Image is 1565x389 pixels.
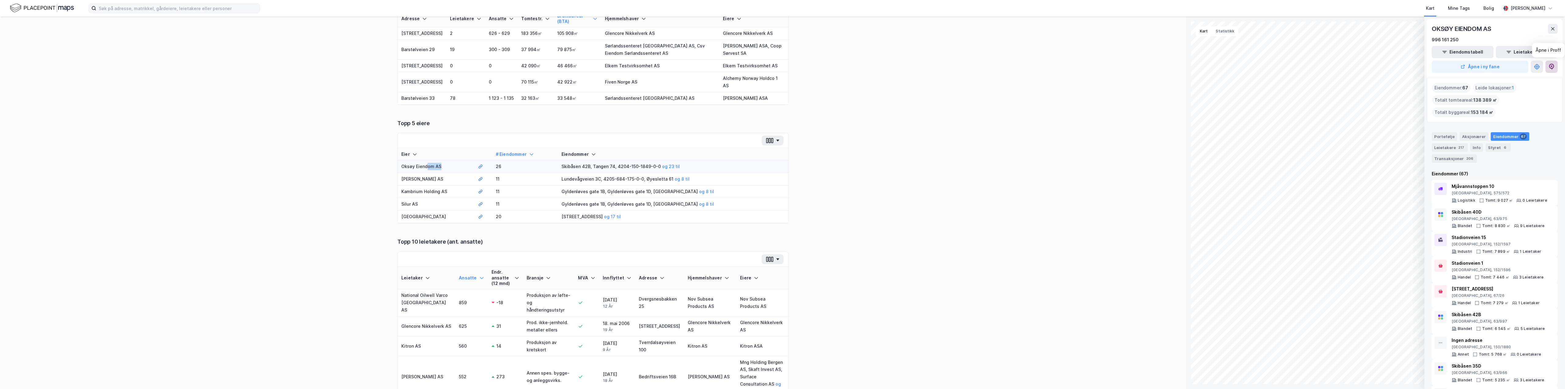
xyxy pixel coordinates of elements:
span: 67 [1462,84,1468,92]
div: Gyldenløves gate 1B, Gyldenløves gate 1D, [GEOGRAPHIC_DATA] [562,188,785,195]
div: Tomt: 5 768 ㎡ [1479,352,1507,357]
div: Topp 10 leietakere (ant. ansatte) [397,238,789,245]
td: Kitron AS [684,336,736,356]
div: Mine Tags [1448,5,1470,12]
div: 9 Leietakere [1520,223,1545,228]
div: Bruttoareal (BTA) [557,13,598,24]
div: Eiendommer (67) [1432,170,1558,178]
div: Hjemmelshaver [688,275,733,281]
div: Leietakere [450,16,481,22]
span: 153 184 ㎡ [1471,109,1493,116]
div: 9 År [603,347,632,352]
td: 626 - 629 [485,27,517,40]
td: [GEOGRAPHIC_DATA] [398,211,474,223]
div: Topp 5 eiere [397,120,789,127]
td: Silur AS [398,198,474,211]
td: 42 090㎡ [517,60,554,72]
td: Glencore Nikkelverk AS [736,316,788,336]
div: Mjåvannstoppen 10 [1452,183,1547,190]
input: Søk på adresse, matrikkel, gårdeiere, leietakere eller personer [96,4,260,13]
div: Bolig [1483,5,1494,12]
td: 105 908㎡ [554,27,601,40]
td: Prod. ikke-jernhold. metaller ellers [523,316,575,336]
div: [GEOGRAPHIC_DATA], 63/975 [1452,216,1545,221]
div: 0 Leietakere [1523,198,1547,203]
div: [DATE] [603,340,632,352]
td: [PERSON_NAME] ASA, Coop Sørvest SA [719,40,788,60]
div: 3 Leietakere [1519,275,1544,280]
div: Handel [1458,301,1471,305]
div: Adresse [401,16,443,22]
td: Nov Subsea Products AS [684,289,736,316]
div: Logistikk [1458,198,1475,203]
td: National Oilwell Varco [GEOGRAPHIC_DATA] AS [398,289,455,316]
div: Eiere [740,275,785,281]
div: Endr. ansatte (12 mnd) [492,269,519,286]
div: [DATE] [603,371,632,383]
td: Glencore Nikkelverk AS [719,27,788,40]
td: 42 922㎡ [554,72,601,92]
div: Gyldenløves gate 1B, Gyldenløves gate 1D, [GEOGRAPHIC_DATA] [562,200,785,208]
div: Tomtestr. [521,16,550,22]
div: MVA [578,275,595,281]
div: 5 Leietakere [1520,326,1545,331]
div: [PERSON_NAME] [1511,5,1545,12]
div: Ingen adresse [1452,337,1541,344]
div: Skibåsen 40D [1452,208,1545,216]
div: Innflyttet [603,275,632,281]
div: Adresse [639,275,680,281]
td: 19 [446,40,485,60]
div: [GEOGRAPHIC_DATA], 152/1597 [1452,242,1541,247]
div: Annet [1458,352,1469,357]
div: Blandet [1458,223,1472,228]
div: Styret [1486,143,1511,152]
div: [GEOGRAPHIC_DATA], 63/966 [1452,370,1544,375]
td: Barstølveien 33 [398,92,446,105]
td: 2 [446,27,485,40]
td: Glencore Nikkelverk AS [398,316,455,336]
td: Kitron AS [398,336,455,356]
td: Barstølveien 29 [398,40,446,60]
td: [STREET_ADDRESS] [398,60,446,72]
div: Bransje [527,275,571,281]
button: Eiendomstabell [1432,46,1493,58]
div: Tomt: 5 235 ㎡ [1482,378,1510,383]
td: Elkem Testvirksomhet AS [719,60,788,72]
td: 11 [492,198,558,211]
div: Kontrollprogram for chat [1534,360,1565,389]
div: 18 År [603,378,632,383]
div: Eiendommer : [1432,83,1471,93]
div: Leietaker [401,275,451,281]
button: Statistikk [1212,26,1238,36]
td: 79 875㎡ [554,40,601,60]
div: Skibåsen 35D [1452,362,1544,370]
td: 32 163㎡ [517,92,554,105]
div: Tomt: 9 027 ㎡ [1485,198,1513,203]
div: Portefølje [1432,132,1457,141]
div: 18. mai 2006 [603,320,632,332]
td: 183 356㎡ [517,27,554,40]
td: Sørlandssenteret [GEOGRAPHIC_DATA] AS, Csv Eiendom Sørlandssenteret AS [601,40,719,60]
td: 0 [485,60,517,72]
td: 78 [446,92,485,105]
div: Skibåsen 42B [1452,311,1545,318]
div: Stadionveien 1 [1452,260,1544,267]
div: 14 [496,342,501,350]
td: [STREET_ADDRESS] [398,27,446,40]
div: Tomt: 7 279 ㎡ [1481,301,1508,305]
div: [DATE] [603,296,632,309]
td: Sørlandssenteret [GEOGRAPHIC_DATA] AS [601,92,719,105]
span: 138 389 ㎡ [1473,96,1497,104]
div: Blandet [1458,326,1472,331]
div: Kart [1426,5,1434,12]
div: Transaksjoner [1432,154,1477,163]
div: 206 [1465,155,1475,162]
td: Produksjon av løfte- og håndteringsutstyr [523,289,575,316]
div: 273 [496,373,505,380]
div: Leietakere [1432,143,1468,152]
div: Eier [401,151,471,157]
div: 996 161 250 [1432,36,1459,43]
div: Blandet [1458,378,1472,383]
div: Tomt: 7 899 ㎡ [1482,249,1510,254]
div: 19 År [603,327,632,332]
